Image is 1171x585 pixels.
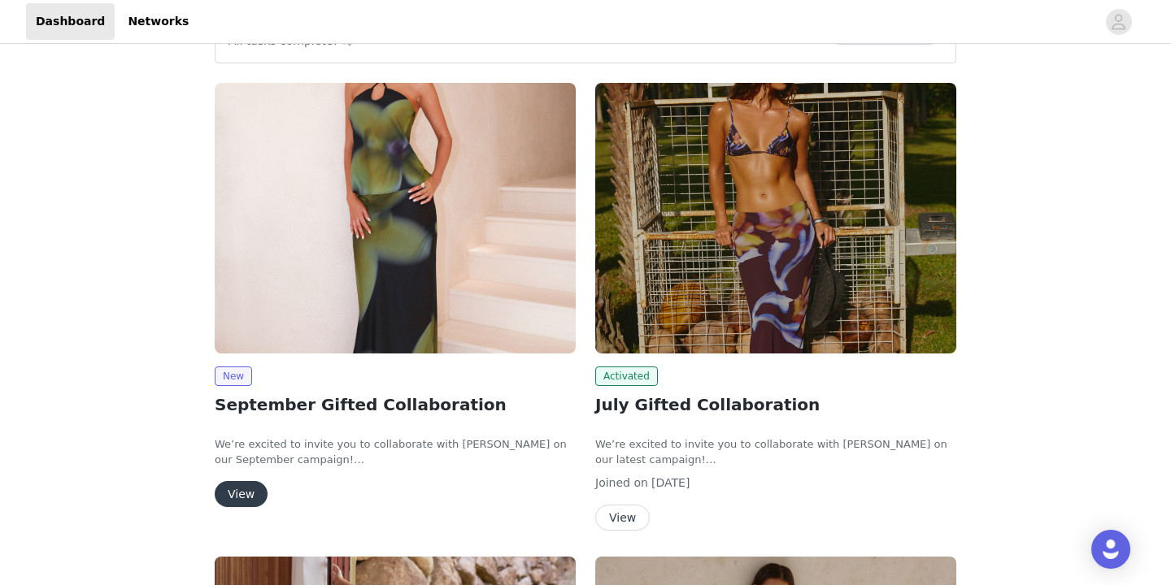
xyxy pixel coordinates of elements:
span: New [215,366,252,386]
a: View [215,488,268,500]
h2: September Gifted Collaboration [215,392,576,417]
p: We’re excited to invite you to collaborate with [PERSON_NAME] on our September campaign! [215,436,576,468]
h2: July Gifted Collaboration [595,392,956,417]
a: Dashboard [26,3,115,40]
a: Networks [118,3,198,40]
button: View [215,481,268,507]
span: [DATE] [651,476,690,489]
button: View [595,505,650,531]
img: Peppermayo AUS [215,83,576,353]
div: avatar [1111,9,1126,35]
span: Joined on [595,476,648,489]
p: We’re excited to invite you to collaborate with [PERSON_NAME] on our latest campaign! [595,436,956,468]
a: View [595,512,650,524]
div: Open Intercom Messenger [1091,530,1130,569]
span: Activated [595,366,658,386]
img: Peppermayo AUS [595,83,956,353]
